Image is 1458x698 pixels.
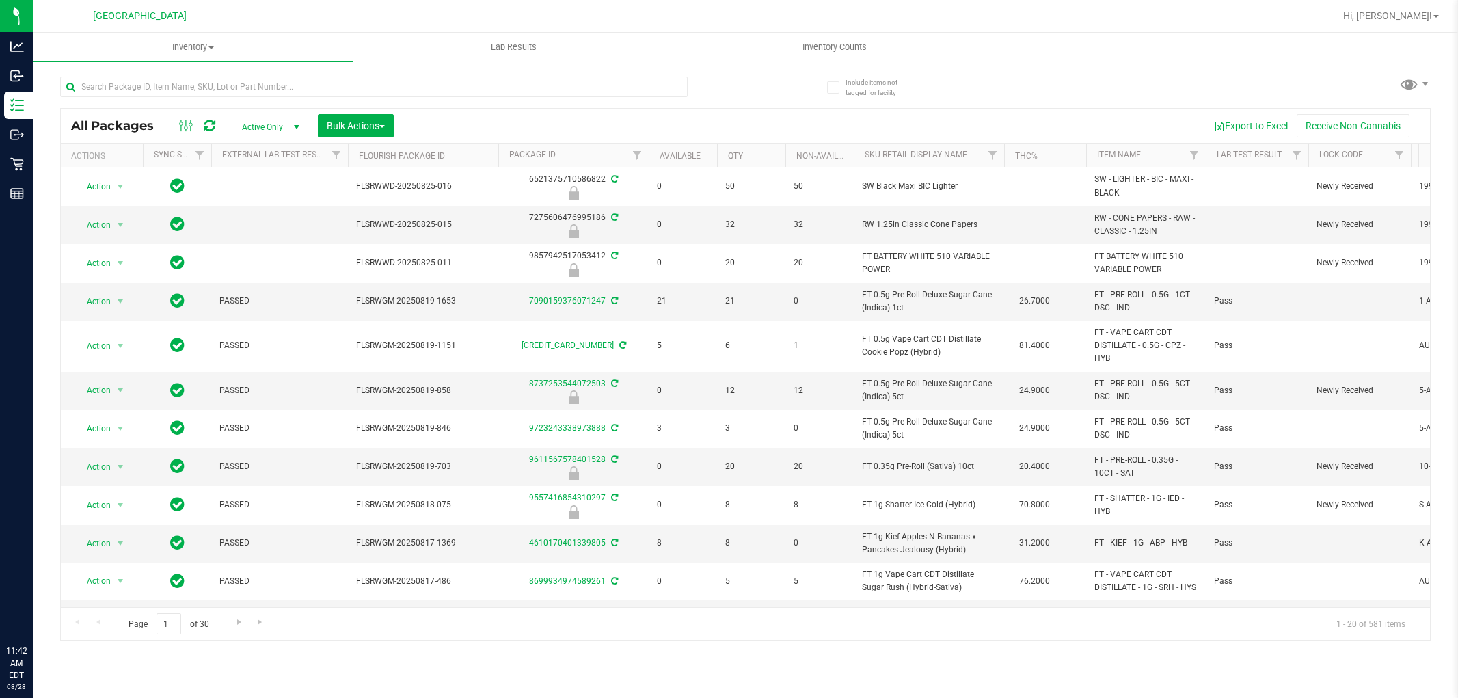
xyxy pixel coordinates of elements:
span: 8 [725,498,777,511]
span: 5 [725,575,777,588]
span: 0 [657,180,709,193]
a: Lab Results [353,33,674,62]
span: Action [75,177,111,196]
span: Pass [1214,537,1300,550]
span: FLSRWGM-20250819-1151 [356,339,490,352]
div: Newly Received [496,186,651,200]
div: Newly Received [496,466,651,480]
span: select [112,336,129,355]
span: Sync from Compliance System [609,538,618,548]
span: FT 0.5g Pre-Roll Deluxe Sugar Cane (Indica) 1ct [862,288,996,314]
span: Pass [1214,295,1300,308]
span: 0 [657,498,709,511]
span: Newly Received [1317,498,1403,511]
a: Filter [189,144,211,167]
span: FLSRWWD-20250825-016 [356,180,490,193]
span: select [112,254,129,273]
span: RW 1.25in Classic Cone Papers [862,218,996,231]
span: In Sync [170,336,185,355]
span: 24.9000 [1012,381,1057,401]
inline-svg: Inventory [10,98,24,112]
span: Action [75,419,111,438]
span: In Sync [170,253,185,272]
span: Sync from Compliance System [609,455,618,464]
span: Pass [1214,575,1300,588]
span: FT 1g Vape Cart CDT Distillate Sugar Rush (Hybrid-Sativa) [862,568,996,594]
a: External Lab Test Result [222,150,329,159]
span: Action [75,254,111,273]
span: 70.8000 [1012,495,1057,515]
span: 0 [794,295,846,308]
span: 20 [725,256,777,269]
span: Action [75,381,111,400]
a: Package ID [509,150,556,159]
span: 24.9000 [1012,418,1057,438]
span: 20 [794,256,846,269]
span: Hi, [PERSON_NAME]! [1343,10,1432,21]
a: Flourish Package ID [359,151,445,161]
span: Sync from Compliance System [609,174,618,184]
span: Sync from Compliance System [609,379,618,388]
span: 0 [794,537,846,550]
span: 0 [657,575,709,588]
span: PASSED [219,498,340,511]
inline-svg: Retail [10,157,24,171]
span: FT - PRE-ROLL - 0.5G - 1CT - DSC - IND [1094,288,1198,314]
div: Newly Received [496,390,651,404]
span: Newly Received [1317,180,1403,193]
span: FT 0.5g Vape Cart CDT Distillate Cookie Popz (Hybrid) [862,333,996,359]
span: PASSED [219,575,340,588]
inline-svg: Outbound [10,128,24,142]
span: FT - PRE-ROLL - 0.5G - 5CT - DSC - IND [1094,416,1198,442]
button: Export to Excel [1205,114,1297,137]
span: 0 [657,384,709,397]
a: Filter [325,144,348,167]
span: 0 [794,422,846,435]
span: Newly Received [1317,384,1403,397]
span: PASSED [219,295,340,308]
a: Qty [728,151,743,161]
span: 8 [657,537,709,550]
span: 76.2000 [1012,572,1057,591]
span: 20.4000 [1012,457,1057,476]
span: Sync from Compliance System [609,576,618,586]
span: PASSED [219,537,340,550]
a: Available [660,151,701,161]
span: FT 3.5g Cannabis Flower Sunset Runtz (Hybrid-Indica) [862,606,996,632]
input: Search Package ID, Item Name, SKU, Lot or Part Number... [60,77,688,97]
span: select [112,419,129,438]
span: SW - LIGHTER - BIC - MAXI - BLACK [1094,173,1198,199]
span: Inventory Counts [784,41,885,53]
span: Newly Received [1317,256,1403,269]
div: 6521375710586822 [496,173,651,200]
span: Page of 30 [117,613,220,634]
inline-svg: Reports [10,187,24,200]
span: select [112,457,129,476]
span: Action [75,534,111,553]
a: [CREDIT_CARD_NUMBER] [522,340,614,350]
span: All Packages [71,118,167,133]
span: FT BATTERY WHITE 510 VARIABLE POWER [1094,250,1198,276]
inline-svg: Analytics [10,40,24,53]
a: Go to the last page [251,613,271,632]
span: select [112,381,129,400]
span: FT 0.5g Pre-Roll Deluxe Sugar Cane (Indica) 5ct [862,416,996,442]
iframe: Resource center unread badge [40,587,57,603]
span: Action [75,496,111,515]
span: FT 1g Shatter Ice Cold (Hybrid) [862,498,996,511]
span: 5 [657,339,709,352]
span: FLSRWGM-20250819-846 [356,422,490,435]
span: 8 [725,537,777,550]
span: 21 [725,295,777,308]
span: 0 [657,256,709,269]
a: 9723243338973888 [529,423,606,433]
span: 12 [725,384,777,397]
span: In Sync [170,457,185,476]
div: Newly Received [496,224,651,238]
span: Action [75,215,111,234]
a: 9557416854310297 [529,493,606,502]
span: 81.4000 [1012,336,1057,355]
span: RW - CONE PAPERS - RAW - CLASSIC - 1.25IN [1094,212,1198,238]
a: Sync Status [154,150,206,159]
span: Newly Received [1317,460,1403,473]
